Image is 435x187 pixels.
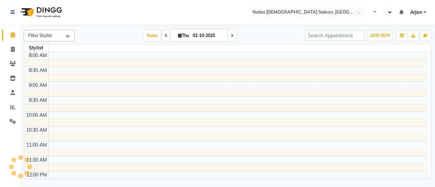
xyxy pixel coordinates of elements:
[25,112,48,119] div: 10:00 AM
[28,67,48,74] div: 8:30 AM
[25,142,48,149] div: 11:00 AM
[28,52,48,59] div: 8:00 AM
[28,82,48,89] div: 9:00 AM
[25,171,48,179] div: 12:00 PM
[24,44,48,52] div: Stylist
[25,127,48,134] div: 10:30 AM
[17,3,64,22] img: logo
[28,33,52,38] span: Filter Stylist
[305,30,364,41] input: Search Appointment
[25,156,48,164] div: 11:30 AM
[176,33,191,38] span: Thu
[28,97,48,104] div: 9:30 AM
[144,30,161,41] span: Today
[368,31,392,40] button: ADD NEW
[370,33,390,38] span: ADD NEW
[191,31,225,41] input: 2025-10-02
[410,9,422,16] span: Arjen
